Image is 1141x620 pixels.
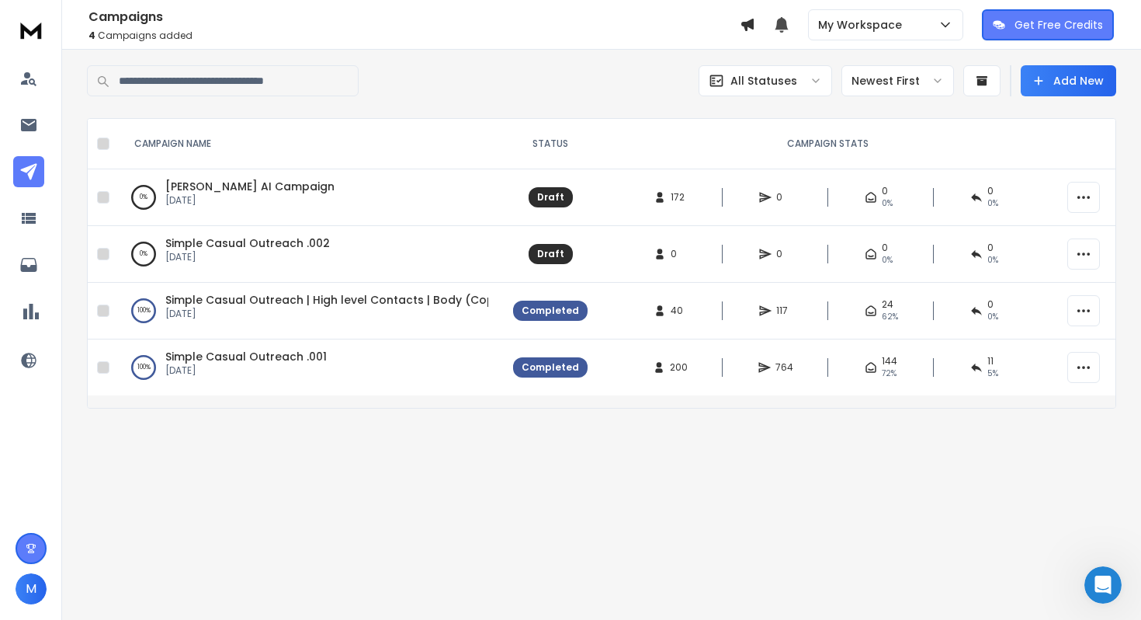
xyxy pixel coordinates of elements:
div: Hey [PERSON_NAME], thanks for reaching out. [25,288,242,319]
p: [DATE] [165,194,335,207]
img: Profile image for Box [44,9,69,33]
a: Simple Casual Outreach .001 [165,349,327,364]
button: Emoji picker [24,500,36,513]
td: 100%Simple Casual Outreach .001[DATE] [116,340,504,396]
span: 24 [882,298,893,311]
span: 764 [775,361,793,374]
p: [DATE] [165,364,327,377]
span: 0% [987,254,998,266]
button: M [16,573,47,604]
span: 0 [987,242,994,254]
div: Draft [537,248,564,260]
p: My Workspace [818,17,908,33]
span: 0 [987,298,994,311]
span: 200 [670,361,688,374]
span: 0 [776,191,792,204]
a: Simple Casual Outreach | High level Contacts | Body (Copy) | Objective : Reply [165,292,609,308]
div: Hey [PERSON_NAME], thanks for reaching out.The search bar works for campaigns and lead emails, yo... [12,279,255,496]
a: Simple Casual Outreach .002 [165,235,330,251]
th: STATUS [504,119,597,169]
span: 62 % [882,311,898,323]
p: 100 % [137,303,151,319]
p: 0 % [140,190,147,205]
img: Profile image for Lakshita [47,246,62,261]
div: So the search bar only works when you type their email? not their information such as name or com... [56,145,298,210]
span: 4 [88,29,95,42]
span: 40 [671,305,686,317]
span: 0 [882,242,888,254]
td: 100%Simple Casual Outreach | High level Contacts | Body (Copy) | Objective : Reply[DATE] [116,283,504,340]
p: 100 % [137,360,151,375]
button: Home [243,6,272,36]
h1: Campaigns [88,8,740,26]
span: 0 [671,248,686,260]
div: Let me know if you need anything else, happy to help! [25,456,242,486]
div: Manuel says… [12,145,298,222]
span: 11 [987,355,994,367]
p: [DATE] [165,251,330,263]
span: 5 % [987,367,998,380]
div: Lakshita says… [12,279,298,530]
p: Get Free Credits [1014,17,1103,33]
span: 0 [987,185,994,197]
th: CAMPAIGN STATS [597,119,1058,169]
div: joined the conversation [67,246,265,260]
td: 0%[PERSON_NAME] AI Campaign[DATE] [116,169,504,226]
button: Get Free Credits [982,9,1114,40]
button: Newest First [841,65,954,96]
div: Lakshita says… [12,243,298,279]
div: [DATE] [12,222,298,243]
span: 172 [671,191,686,204]
span: 0 % [987,311,998,323]
button: Upload attachment [74,500,86,513]
p: The team can also help [75,19,193,35]
h1: Box [75,8,98,19]
div: Close [272,6,300,34]
th: CAMPAIGN NAME [116,119,504,169]
button: Gif picker [49,500,61,513]
p: All Statuses [730,73,797,89]
div: But out of curiosity, I decided to search for a lead that was allready inside the campaign. I sea... [68,12,286,73]
b: [PERSON_NAME] [67,248,154,259]
button: Send a message… [266,494,291,519]
p: 0 % [140,246,147,262]
div: Completed [522,361,579,374]
button: go back [10,6,40,36]
div: Draft [537,191,564,204]
button: Add New [1021,65,1116,96]
span: 0 [882,185,888,197]
span: 0 [776,248,792,260]
p: [DATE] [165,308,488,320]
span: 0% [987,197,998,210]
div: Completed [522,305,579,317]
span: 117 [776,305,792,317]
p: Campaigns added [88,30,740,42]
iframe: Intercom live chat [1084,566,1122,604]
div: So the search bar only works when you type their email? not their information such as name or com... [68,155,286,200]
span: 72 % [882,367,896,380]
span: 0% [882,254,893,266]
textarea: Message… [13,468,297,494]
div: and I still got "No leads Found"..... [68,82,286,97]
span: 144 [882,355,897,367]
div: can you guys please walk me how we can fix this [68,104,286,134]
div: The search bar works for campaigns and lead emails, you can easily search the lead email to find ... [25,326,242,448]
td: 0%Simple Casual Outreach .002[DATE] [116,226,504,283]
img: logo [16,16,47,44]
span: 0% [882,197,893,210]
a: [PERSON_NAME] AI Campaign [165,179,335,194]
